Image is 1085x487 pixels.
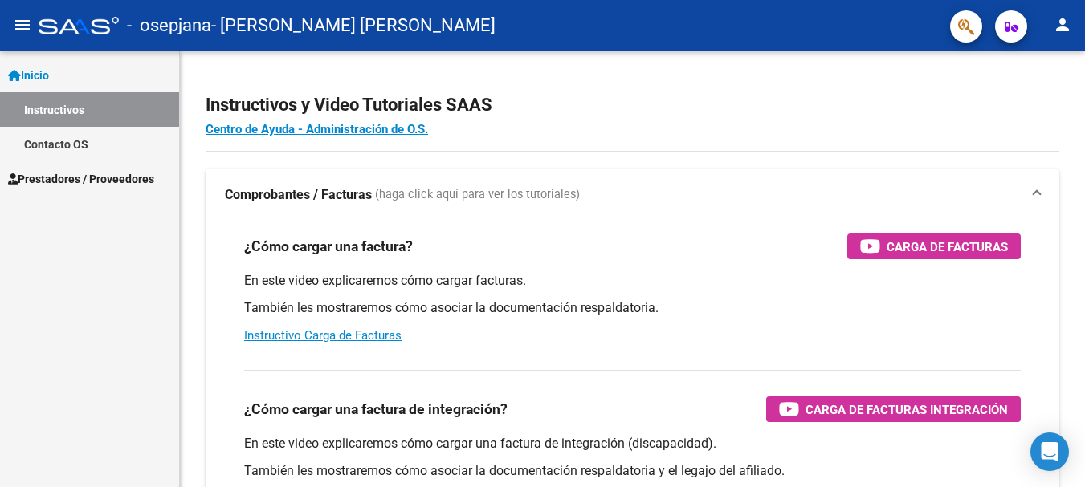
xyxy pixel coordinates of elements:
[766,396,1021,422] button: Carga de Facturas Integración
[244,398,508,420] h3: ¿Cómo cargar una factura de integración?
[8,67,49,84] span: Inicio
[206,122,428,136] a: Centro de Ayuda - Administración de O.S.
[211,8,496,43] span: - [PERSON_NAME] [PERSON_NAME]
[244,235,413,258] h3: ¿Cómo cargar una factura?
[375,186,580,204] span: (haga click aquí para ver los tutoriales)
[13,15,32,34] mat-icon: menu
[244,272,1021,290] p: En este video explicaremos cómo cargar facturas.
[8,170,154,188] span: Prestadores / Proveedores
[127,8,211,43] span: - osepjana
[244,435,1021,453] p: En este video explicaremos cómo cargar una factura de integración (discapacidad).
[847,233,1021,259] button: Carga de Facturas
[1030,432,1069,471] div: Open Intercom Messenger
[806,400,1008,420] span: Carga de Facturas Integración
[244,328,402,343] a: Instructivo Carga de Facturas
[206,90,1059,120] h2: Instructivos y Video Tutoriales SAAS
[1053,15,1072,34] mat-icon: person
[244,462,1021,480] p: También les mostraremos cómo asociar la documentación respaldatoria y el legajo del afiliado.
[887,237,1008,257] span: Carga de Facturas
[206,169,1059,221] mat-expansion-panel-header: Comprobantes / Facturas (haga click aquí para ver los tutoriales)
[244,299,1021,317] p: También les mostraremos cómo asociar la documentación respaldatoria.
[225,186,372,204] strong: Comprobantes / Facturas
